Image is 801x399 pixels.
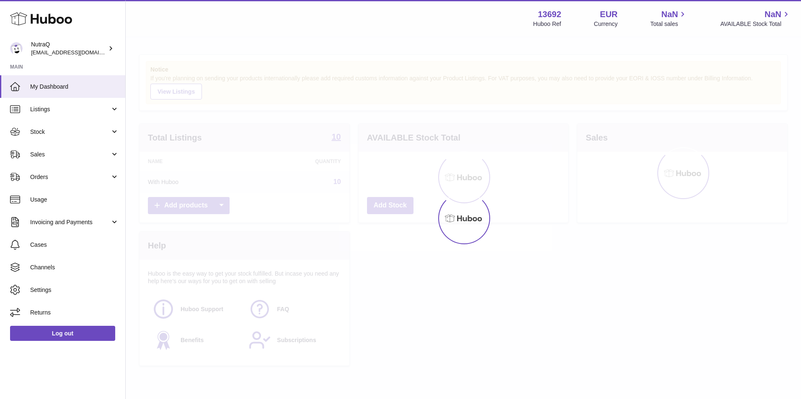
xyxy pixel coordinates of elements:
[10,42,23,55] img: log@nutraq.com
[30,128,110,136] span: Stock
[30,309,119,317] span: Returns
[31,41,106,56] div: NutraQ
[30,263,119,271] span: Channels
[31,49,123,56] span: [EMAIL_ADDRESS][DOMAIN_NAME]
[30,173,110,181] span: Orders
[30,105,110,113] span: Listings
[538,9,561,20] strong: 13692
[600,9,618,20] strong: EUR
[594,20,618,28] div: Currency
[650,20,687,28] span: Total sales
[650,9,687,28] a: NaN Total sales
[30,286,119,294] span: Settings
[30,151,110,159] span: Sales
[533,20,561,28] div: Huboo Ref
[661,9,678,20] span: NaN
[30,83,119,91] span: My Dashboard
[720,9,791,28] a: NaN AVAILABLE Stock Total
[30,218,110,226] span: Invoicing and Payments
[30,241,119,249] span: Cases
[720,20,791,28] span: AVAILABLE Stock Total
[30,196,119,204] span: Usage
[10,326,115,341] a: Log out
[765,9,781,20] span: NaN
